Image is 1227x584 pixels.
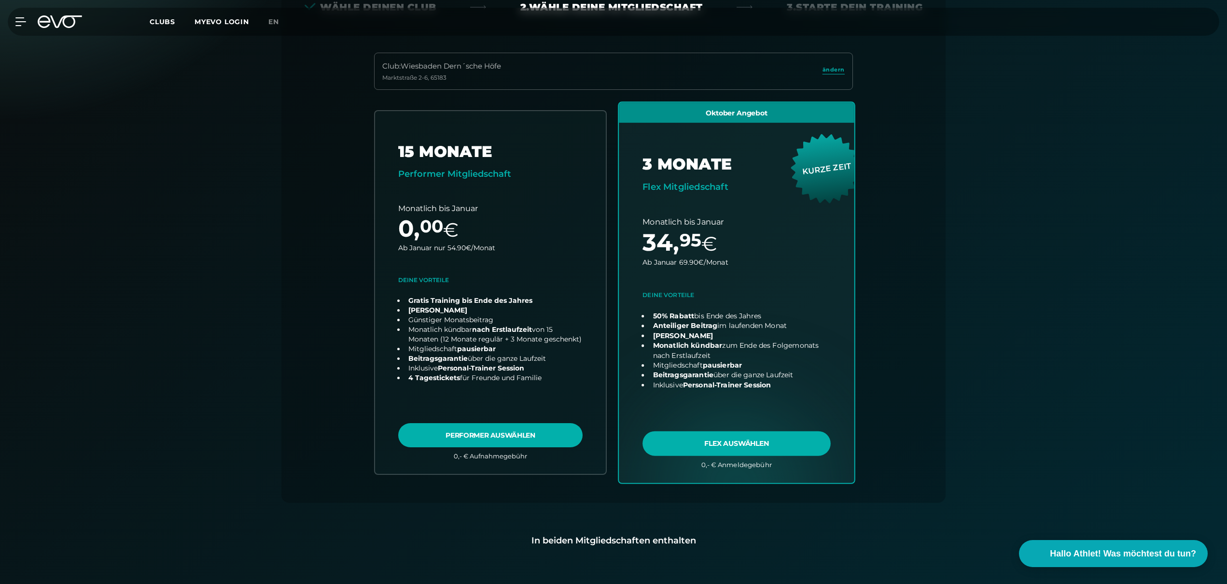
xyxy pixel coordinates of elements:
a: choose plan [375,111,606,474]
a: MYEVO LOGIN [195,17,249,26]
span: Hallo Athlet! Was möchtest du tun? [1050,547,1196,560]
div: In beiden Mitgliedschaften enthalten [297,534,930,547]
div: Marktstraße 2-6 , 65183 [382,74,501,82]
a: ändern [823,66,845,77]
a: Clubs [150,17,195,26]
a: en [268,16,291,28]
span: Clubs [150,17,175,26]
span: ändern [823,66,845,74]
span: en [268,17,279,26]
div: Club : Wiesbaden Dern´sche Höfe [382,61,501,72]
button: Hallo Athlet! Was möchtest du tun? [1019,540,1208,567]
a: choose plan [619,102,854,483]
